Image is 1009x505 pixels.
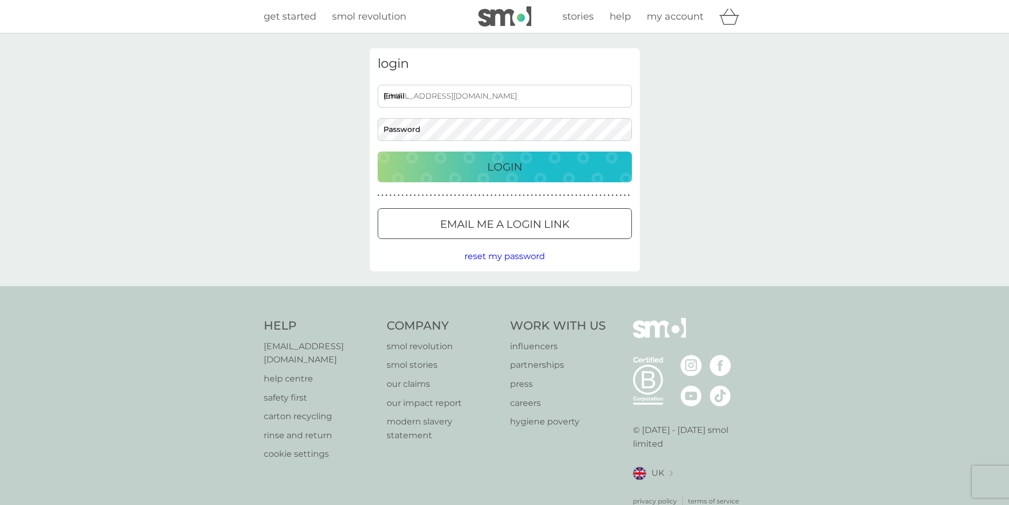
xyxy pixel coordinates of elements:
[478,6,531,26] img: smol
[438,193,440,198] p: ●
[547,193,549,198] p: ●
[406,193,408,198] p: ●
[592,193,594,198] p: ●
[510,358,606,372] p: partnerships
[583,193,585,198] p: ●
[523,193,525,198] p: ●
[378,56,632,72] h3: login
[624,193,626,198] p: ●
[579,193,582,198] p: ●
[332,9,406,24] a: smol revolution
[440,216,569,233] p: Email me a login link
[600,193,602,198] p: ●
[527,193,529,198] p: ●
[450,193,452,198] p: ●
[486,193,488,198] p: ●
[633,467,646,480] img: UK flag
[264,391,377,405] a: safety first
[710,355,731,376] img: visit the smol Facebook page
[458,193,460,198] p: ●
[610,11,631,22] span: help
[628,193,630,198] p: ●
[454,193,456,198] p: ●
[434,193,436,198] p: ●
[535,193,537,198] p: ●
[378,152,632,182] button: Login
[562,9,594,24] a: stories
[551,193,553,198] p: ●
[519,193,521,198] p: ●
[615,193,618,198] p: ●
[604,193,606,198] p: ●
[442,193,444,198] p: ●
[515,193,517,198] p: ●
[394,193,396,198] p: ●
[430,193,432,198] p: ●
[510,318,606,334] h4: Work With Us
[503,193,505,198] p: ●
[620,193,622,198] p: ●
[567,193,569,198] p: ●
[387,396,499,410] p: our impact report
[495,193,497,198] p: ●
[575,193,577,198] p: ●
[414,193,416,198] p: ●
[608,193,610,198] p: ●
[490,193,493,198] p: ●
[387,377,499,391] a: our claims
[446,193,448,198] p: ●
[681,385,702,406] img: visit the smol Youtube page
[387,340,499,353] a: smol revolution
[587,193,590,198] p: ●
[510,415,606,429] a: hygiene poverty
[572,193,574,198] p: ●
[595,193,597,198] p: ●
[264,9,316,24] a: get started
[510,377,606,391] a: press
[387,358,499,372] a: smol stories
[531,193,533,198] p: ●
[264,429,377,442] p: rinse and return
[483,193,485,198] p: ●
[401,193,404,198] p: ●
[462,193,465,198] p: ●
[387,318,499,334] h4: Company
[466,193,468,198] p: ●
[418,193,420,198] p: ●
[264,340,377,367] a: [EMAIL_ADDRESS][DOMAIN_NAME]
[612,193,614,198] p: ●
[475,193,477,198] p: ●
[498,193,501,198] p: ●
[264,318,377,334] h4: Help
[647,11,703,22] span: my account
[387,415,499,442] a: modern slavery statement
[510,396,606,410] a: careers
[651,466,664,480] span: UK
[510,340,606,353] a: influencers
[539,193,541,198] p: ●
[470,193,472,198] p: ●
[332,11,406,22] span: smol revolution
[562,11,594,22] span: stories
[426,193,428,198] p: ●
[555,193,557,198] p: ●
[264,410,377,423] a: carton recycling
[710,385,731,406] img: visit the smol Tiktok page
[422,193,424,198] p: ●
[264,447,377,461] a: cookie settings
[378,193,380,198] p: ●
[389,193,391,198] p: ●
[719,6,746,27] div: basket
[264,372,377,386] a: help centre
